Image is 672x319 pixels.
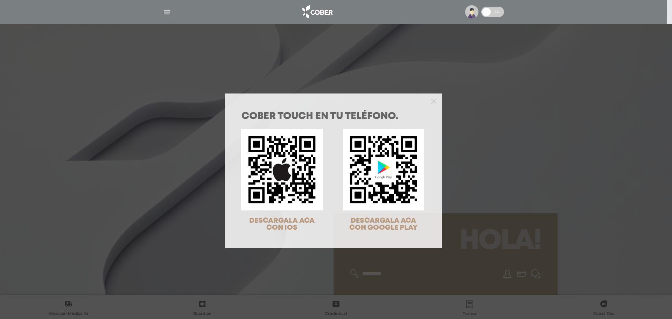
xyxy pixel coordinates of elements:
[241,112,426,122] h1: COBER TOUCH en tu teléfono.
[241,129,323,210] img: qr-code
[249,217,315,231] span: DESCARGALA ACA CON IOS
[349,217,418,231] span: DESCARGALA ACA CON GOOGLE PLAY
[431,98,436,104] button: Close
[343,129,424,210] img: qr-code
